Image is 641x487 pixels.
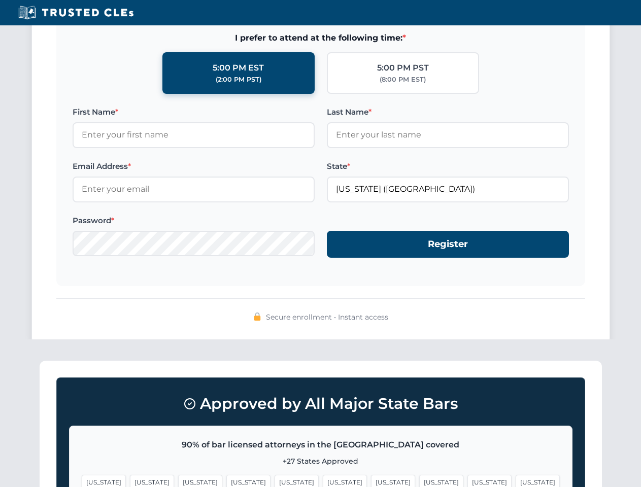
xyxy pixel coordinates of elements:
[73,122,315,148] input: Enter your first name
[69,390,572,418] h3: Approved by All Major State Bars
[213,61,264,75] div: 5:00 PM EST
[15,5,137,20] img: Trusted CLEs
[73,177,315,202] input: Enter your email
[216,75,261,85] div: (2:00 PM PST)
[266,311,388,323] span: Secure enrollment • Instant access
[73,215,315,227] label: Password
[327,231,569,258] button: Register
[73,106,315,118] label: First Name
[327,122,569,148] input: Enter your last name
[82,456,560,467] p: +27 States Approved
[73,31,569,45] span: I prefer to attend at the following time:
[327,160,569,172] label: State
[73,160,315,172] label: Email Address
[380,75,426,85] div: (8:00 PM EST)
[377,61,429,75] div: 5:00 PM PST
[253,312,261,321] img: 🔒
[327,177,569,202] input: Florida (FL)
[327,106,569,118] label: Last Name
[82,438,560,451] p: 90% of bar licensed attorneys in the [GEOGRAPHIC_DATA] covered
